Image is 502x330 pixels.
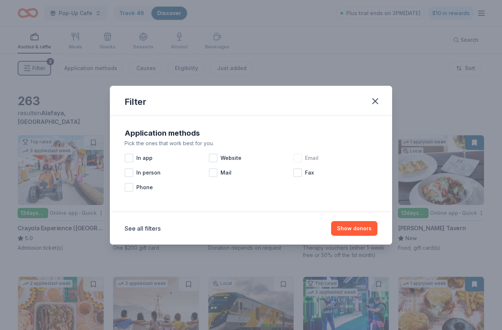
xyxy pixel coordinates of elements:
[220,154,241,162] span: Website
[220,168,232,177] span: Mail
[125,139,377,148] div: Pick the ones that work best for you.
[125,96,146,108] div: Filter
[125,224,161,233] button: See all filters
[125,127,377,139] div: Application methods
[136,154,153,162] span: In app
[305,154,319,162] span: Email
[305,168,314,177] span: Fax
[331,221,377,236] button: Show donors
[136,183,153,192] span: Phone
[136,168,161,177] span: In person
